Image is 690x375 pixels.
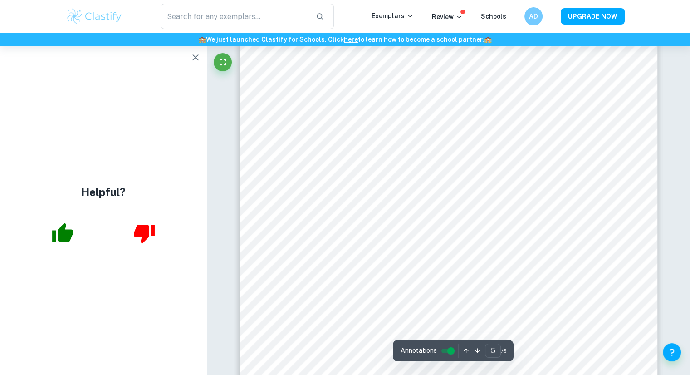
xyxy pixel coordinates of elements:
button: Help and Feedback [663,343,681,361]
p: Exemplars [372,11,414,21]
button: UPGRADE NOW [561,8,625,25]
span: 🏫 [484,36,492,43]
a: Schools [481,13,506,20]
h6: AD [528,11,538,21]
p: Review [432,12,463,22]
h6: We just launched Clastify for Schools. Click to learn how to become a school partner. [2,35,688,44]
input: Search for any exemplars... [161,4,309,29]
span: / 6 [501,347,506,355]
span: 🏫 [198,36,206,43]
a: here [344,36,358,43]
img: Clastify logo [66,7,123,25]
h4: Helpful? [81,184,126,200]
button: AD [524,7,543,25]
span: Annotations [400,346,436,355]
button: Fullscreen [214,53,232,71]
